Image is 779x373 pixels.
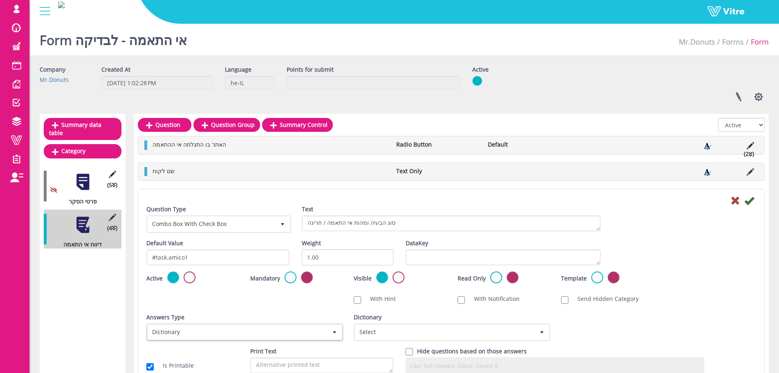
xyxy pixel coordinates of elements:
[354,313,382,321] label: Dictionary
[44,240,115,249] div: דיווח אי התאמה
[40,76,69,84] a: Mr.Donuts
[40,20,187,55] h1: Form אי התאמה - לבדיקה
[225,66,251,74] label: Language
[153,140,226,148] span: האתר בו התגלתה אי ההתאמה
[148,217,275,231] span: Combo Box With Check Box
[327,325,342,339] span: select
[472,76,482,86] img: yes
[44,144,121,158] a: Category
[406,348,413,355] input: Hide question based on answer
[302,239,321,247] label: Weight
[679,37,715,47] a: Mr.Donuts
[392,140,484,149] li: Radio Button
[722,37,744,47] a: Forms
[146,274,163,283] label: Active
[146,313,184,321] label: Answers Type
[408,360,702,372] input: Like: Not relevant, David, Device 9
[561,296,568,304] input: Send Hidden Category
[40,66,65,74] label: Company
[44,118,121,140] a: Summary data table
[355,325,534,339] span: Select
[101,66,130,74] label: Created At
[744,37,769,47] li: Form
[193,118,260,132] a: Question Group
[155,362,194,370] label: Is Printable
[472,66,489,74] label: Active
[561,274,587,283] label: Template
[146,205,186,213] label: Question Type
[458,274,486,283] label: Read Only
[58,2,65,8] img: 63bc81e7-6da2-4be9-a766-b6d34d0145b3.png
[153,167,175,175] span: שם לקוח
[44,197,115,206] div: פרטי הסקר
[362,295,396,303] label: With Hint
[392,167,484,175] li: Text Only
[417,347,527,355] label: Hide questions based on those answers
[740,150,758,158] li: (2 )
[148,325,327,339] span: Dictionary
[534,325,549,339] span: select
[354,296,361,304] input: With Hint
[466,295,520,303] label: With Notification
[250,274,280,283] label: Mandatory
[107,181,117,189] span: (5 )
[107,224,117,232] span: (4 )
[146,363,154,371] input: Is Printable
[262,118,333,132] a: Summary Control
[484,140,575,149] li: Default
[569,295,639,303] label: Send Hidden Category
[406,239,428,247] label: DataKey
[138,118,191,132] a: Question
[302,215,601,231] textarea: סוג הבעיה ומהות אי התאמה / חריגה
[275,217,290,231] span: select
[250,347,276,355] label: Print Text
[146,239,183,247] label: Default Value
[302,205,313,213] label: Text
[458,296,465,304] input: With Notification
[354,274,372,283] label: Visible
[287,66,334,74] label: Points for submit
